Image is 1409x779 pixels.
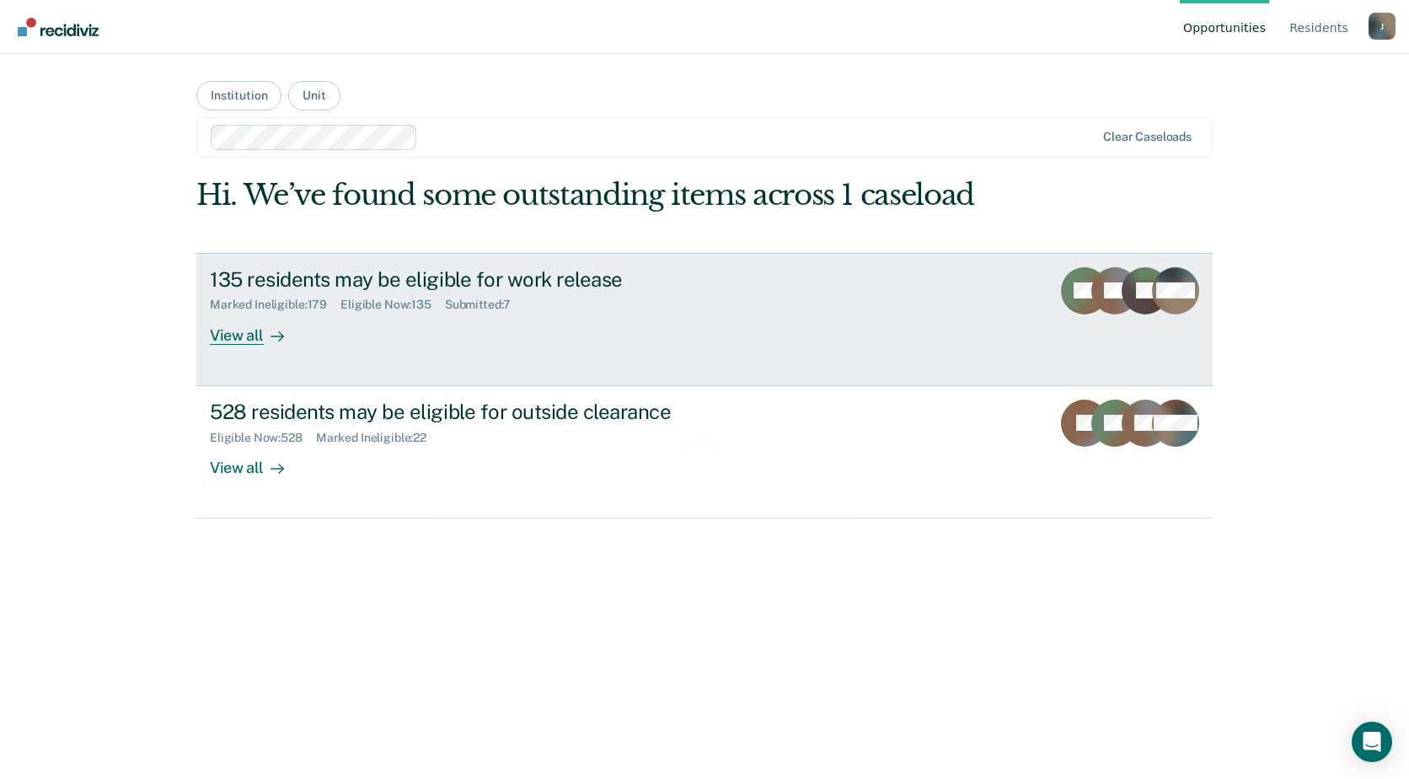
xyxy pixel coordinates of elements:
button: Profile dropdown button [1369,13,1396,40]
div: Marked Ineligible : 179 [210,298,340,312]
div: Marked Ineligible : 22 [316,431,440,445]
div: Eligible Now : 135 [340,298,445,312]
div: 528 residents may be eligible for outside clearance [210,400,801,424]
button: Unit [288,81,340,110]
div: View all [210,312,304,345]
img: Recidiviz [18,18,99,36]
a: 528 residents may be eligible for outside clearanceEligible Now:528Marked Ineligible:22View all [196,386,1213,518]
div: Hi. We’ve found some outstanding items across 1 caseload [196,178,1010,212]
div: J [1369,13,1396,40]
div: Submitted : 7 [445,298,524,312]
div: View all [210,444,304,477]
div: Clear caseloads [1103,130,1192,144]
button: Institution [196,81,281,110]
div: Open Intercom Messenger [1352,722,1392,762]
a: 135 residents may be eligible for work releaseMarked Ineligible:179Eligible Now:135Submitted:7Vie... [196,253,1213,386]
div: Eligible Now : 528 [210,431,316,445]
div: 135 residents may be eligible for work release [210,267,801,292]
